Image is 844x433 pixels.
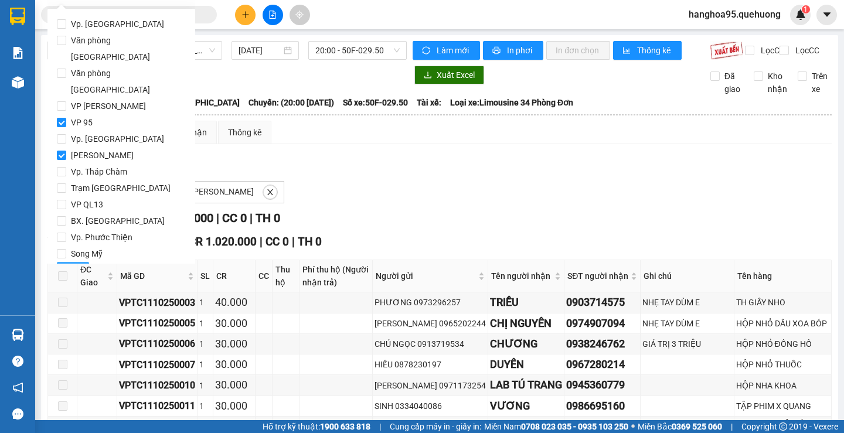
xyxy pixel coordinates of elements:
div: [PERSON_NAME] 0971173254 [375,379,486,392]
button: bar-chartThống kê [613,41,682,60]
div: 0967280214 [566,356,638,373]
div: [PERSON_NAME] 0965202244 [375,317,486,330]
button: file-add [263,5,283,25]
div: 0974907094 [566,315,638,332]
span: | [292,235,295,248]
div: DUYÊN [490,356,562,373]
span: notification [12,382,23,393]
span: plus [241,11,250,19]
div: 1 [199,358,211,371]
span: Lọc CR [756,44,787,57]
img: 9k= [710,41,743,60]
div: VPTC1110250010 [119,378,195,393]
div: 1 [199,400,211,412]
span: | [379,420,381,433]
div: TẬP PHIM X QUANG [736,400,829,412]
strong: 0708 023 035 - 0935 103 250 [521,422,628,431]
div: 40.000 [215,294,253,311]
span: Thống kê [637,44,672,57]
span: TH 0 [298,235,322,248]
span: Người gửi [376,270,476,282]
span: In phơi [507,44,534,57]
td: VPTC1110250005 [117,313,198,334]
div: HỘP NHỎ DẦU XOA BÓP [736,317,829,330]
th: CC [256,260,273,292]
div: 0938246762 [566,336,638,352]
span: Lọc CC [791,44,821,57]
span: Vp. Tháp Chàm [66,163,132,180]
div: TH GIẤY NHO [736,296,829,309]
sup: 1 [802,5,810,13]
span: bar-chart [622,46,632,56]
div: PHƯƠNG 0973296257 [375,296,486,309]
span: | [250,211,253,225]
th: Phí thu hộ (Người nhận trả) [300,260,373,292]
span: Vp. Phước Thiện [66,229,137,246]
div: 30.000 [215,398,253,414]
span: 1 [804,5,808,13]
img: logo-vxr [10,8,25,25]
span: Cung cấp máy in - giấy in: [390,420,481,433]
strong: 1900 633 818 [320,422,370,431]
span: CR 1.020.000 [189,235,257,248]
button: In đơn chọn [546,41,610,60]
div: VPTC1110250003 [119,295,195,310]
span: | [216,211,219,225]
span: BX. [GEOGRAPHIC_DATA] [66,213,169,229]
span: message [12,408,23,420]
span: aim [295,11,304,19]
div: LAB TÚ TRANG [490,377,562,393]
td: VPTC1110250007 [117,354,198,375]
span: Văn phòng [GEOGRAPHIC_DATA] [66,32,186,65]
button: syncLàm mới [413,41,480,60]
span: ĐC Giao [80,263,105,289]
span: sync [422,46,432,56]
button: Lọc [57,262,89,281]
span: Văn phòng [GEOGRAPHIC_DATA] [66,65,186,98]
img: icon-new-feature [795,9,806,20]
span: VP Nhận: [PERSON_NAME] [155,187,254,196]
span: Đã giao [720,70,745,96]
th: Tên hàng [734,260,832,292]
div: TRIỀU [490,294,562,311]
span: [PERSON_NAME] [66,147,138,163]
th: CR [213,260,256,292]
span: printer [492,46,502,56]
td: CHƯƠNG [488,334,564,354]
td: 0986695160 [564,396,641,417]
div: 0903714575 [566,294,638,311]
span: file-add [268,11,277,19]
div: 1 [199,296,211,309]
div: VPTC1110250005 [119,316,195,330]
th: SL [198,260,213,292]
span: question-circle [12,356,23,367]
span: Làm mới [437,44,471,57]
span: Mã GD [120,270,185,282]
img: warehouse-icon [12,76,24,88]
span: Tên người nhận [491,270,552,282]
div: 30.000 [215,377,253,393]
div: GIÁ TRỊ 3 TRIỆU [642,337,731,350]
span: Miền Nam [484,420,628,433]
td: TRIỀU [488,292,564,313]
td: VPTC1110250006 [117,334,198,354]
div: CHỊ NGUYÊN [490,315,562,332]
span: 20:00 - 50F-029.50 [315,42,400,59]
span: Miền Bắc [638,420,722,433]
div: HỘP NHỎ ĐỒNG HỒ [736,337,829,350]
div: CHÚ NGỌC 0913719534 [375,337,486,350]
div: HIẾU 0878230197 [375,358,486,371]
span: VP 95 [66,114,97,131]
div: 1 [199,379,211,392]
div: VPTC1110250011 [119,398,195,413]
img: warehouse-icon [12,329,24,341]
button: downloadXuất Excel [414,66,484,84]
span: Xuất Excel [437,69,475,81]
span: VP [PERSON_NAME] [66,98,151,114]
button: printerIn phơi [483,41,543,60]
span: VP QL13 [66,196,108,213]
span: | [260,235,263,248]
span: Trên xe [807,70,832,96]
div: 0945360779 [566,377,638,393]
div: CHƯƠNG [490,336,562,352]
